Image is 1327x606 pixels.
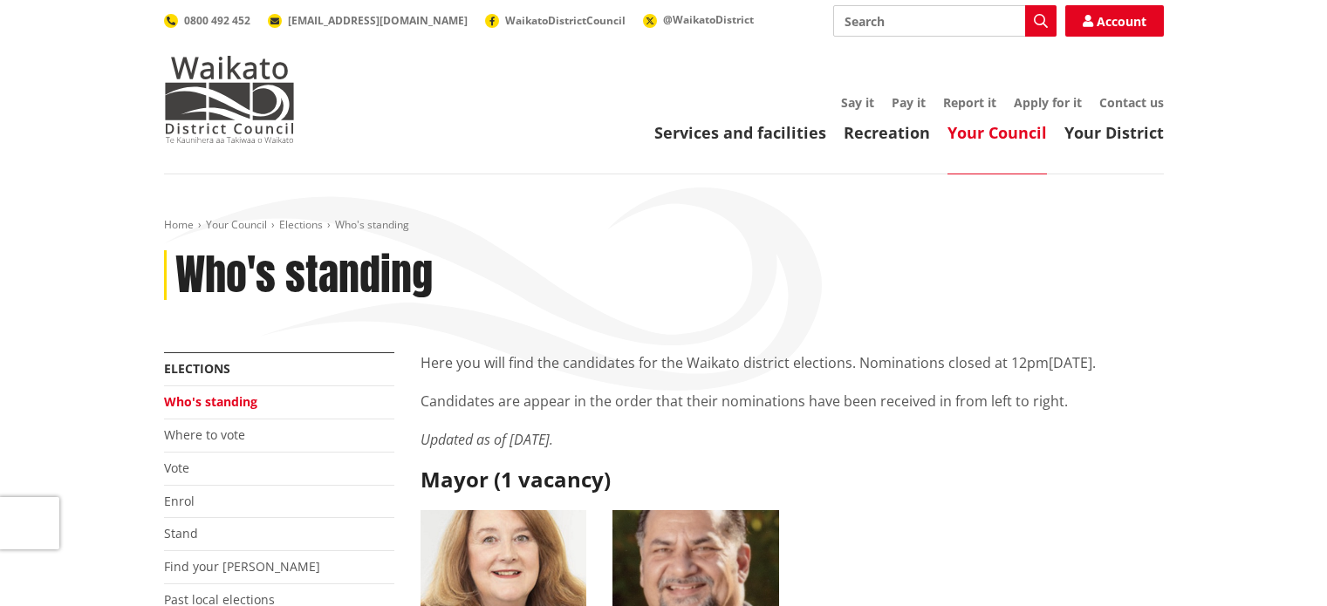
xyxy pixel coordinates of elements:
[164,460,189,476] a: Vote
[892,94,926,111] a: Pay it
[643,12,754,27] a: @WaikatoDistrict
[164,426,245,443] a: Where to vote
[1065,5,1164,37] a: Account
[421,391,1164,412] p: Candidates are appear in the order that their nominations have been received in from left to right.
[947,122,1047,143] a: Your Council
[505,13,626,28] span: WaikatoDistrictCouncil
[1014,94,1082,111] a: Apply for it
[654,122,826,143] a: Services and facilities
[164,493,195,509] a: Enrol
[421,352,1164,373] p: Here you will find the candidates for the Waikato district elections. Nominations closed at 12pm[...
[164,393,257,410] a: Who's standing
[164,56,295,143] img: Waikato District Council - Te Kaunihera aa Takiwaa o Waikato
[279,217,323,232] a: Elections
[164,217,194,232] a: Home
[421,465,611,494] strong: Mayor (1 vacancy)
[175,250,433,301] h1: Who's standing
[1099,94,1164,111] a: Contact us
[164,218,1164,233] nav: breadcrumb
[833,5,1057,37] input: Search input
[288,13,468,28] span: [EMAIL_ADDRESS][DOMAIN_NAME]
[844,122,930,143] a: Recreation
[943,94,996,111] a: Report it
[268,13,468,28] a: [EMAIL_ADDRESS][DOMAIN_NAME]
[206,217,267,232] a: Your Council
[164,13,250,28] a: 0800 492 452
[164,525,198,541] a: Stand
[421,430,553,449] em: Updated as of [DATE].
[663,12,754,27] span: @WaikatoDistrict
[841,94,874,111] a: Say it
[184,13,250,28] span: 0800 492 452
[164,558,320,575] a: Find your [PERSON_NAME]
[335,217,409,232] span: Who's standing
[485,13,626,28] a: WaikatoDistrictCouncil
[164,360,230,377] a: Elections
[1064,122,1164,143] a: Your District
